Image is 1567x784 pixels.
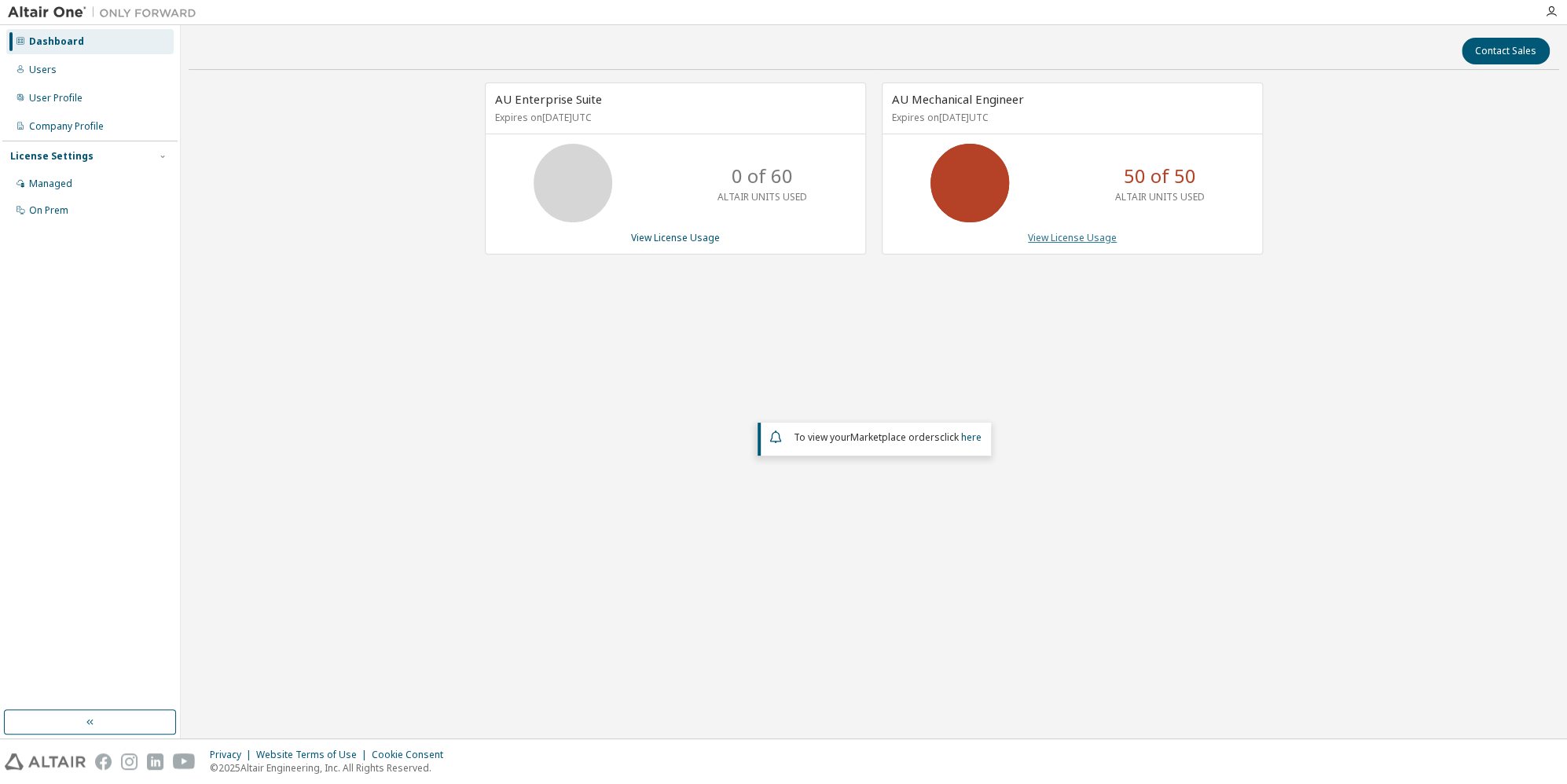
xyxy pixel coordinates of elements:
span: To view your click [794,430,982,444]
span: AU Mechanical Engineer [892,91,1024,107]
p: © 2025 Altair Engineering, Inc. All Rights Reserved. [210,761,453,775]
div: Privacy [210,749,256,761]
img: youtube.svg [173,753,196,770]
img: Altair One [8,5,204,20]
p: ALTAIR UNITS USED [1114,190,1204,203]
p: ALTAIR UNITS USED [717,190,807,203]
div: On Prem [29,204,68,217]
div: Website Terms of Use [256,749,372,761]
button: Contact Sales [1462,38,1550,64]
p: 50 of 50 [1123,163,1195,189]
div: Cookie Consent [372,749,453,761]
div: Dashboard [29,35,84,48]
div: Company Profile [29,120,104,133]
img: linkedin.svg [147,753,163,770]
div: Managed [29,178,72,190]
img: facebook.svg [95,753,112,770]
img: altair_logo.svg [5,753,86,770]
div: License Settings [10,150,94,163]
span: AU Enterprise Suite [495,91,602,107]
div: Users [29,64,57,76]
img: instagram.svg [121,753,138,770]
p: 0 of 60 [732,163,793,189]
p: Expires on [DATE] UTC [495,111,852,124]
em: Marketplace orders [850,430,940,444]
a: View License Usage [631,231,720,244]
p: Expires on [DATE] UTC [892,111,1249,124]
a: View License Usage [1028,231,1117,244]
div: User Profile [29,92,83,104]
a: here [961,430,982,444]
